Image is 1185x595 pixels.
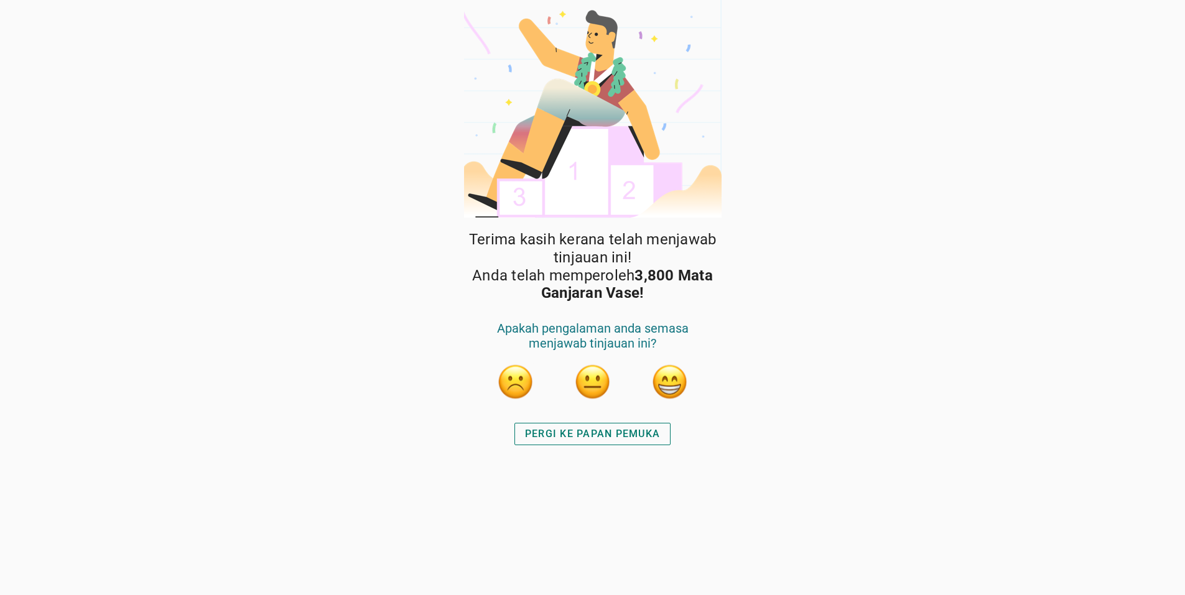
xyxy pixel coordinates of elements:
strong: 3,800 Mata Ganjaran Vase! [541,267,713,302]
span: Terima kasih kerana telah menjawab tinjauan ini! [462,231,723,267]
button: PERGI KE PAPAN PEMUKA [514,423,671,445]
div: PERGI KE PAPAN PEMUKA [525,427,660,441]
div: Apakah pengalaman anda semasa menjawab tinjauan ini? [477,321,709,363]
span: Anda telah memperoleh [462,267,723,303]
